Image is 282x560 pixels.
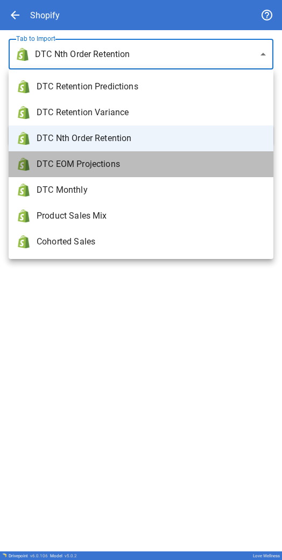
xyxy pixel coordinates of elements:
img: brand icon not found [17,158,30,171]
span: Product Sales Mix [37,209,265,222]
img: brand icon not found [17,132,30,145]
img: brand icon not found [17,80,30,93]
span: Cohorted Sales [37,235,265,248]
img: brand icon not found [17,106,30,119]
span: DTC EOM Projections [37,158,265,171]
span: DTC Retention Variance [37,106,265,119]
span: DTC Monthly [37,184,265,197]
img: brand icon not found [17,209,30,222]
img: brand icon not found [17,184,30,197]
span: DTC Nth Order Retention [37,132,265,145]
img: brand icon not found [17,235,30,248]
span: DTC Retention Predictions [37,80,265,93]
